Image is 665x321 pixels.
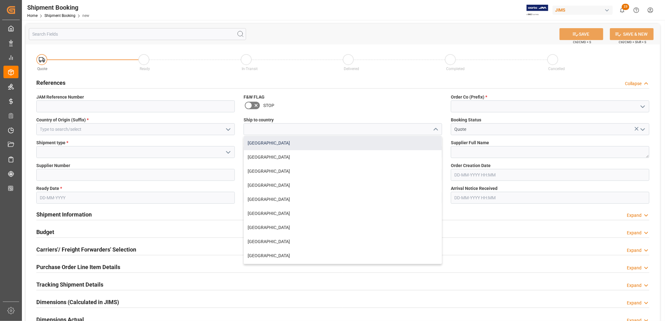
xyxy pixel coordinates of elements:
span: Order Co (Prefix) [451,94,487,100]
input: Search Fields [29,28,246,40]
div: Expand [627,230,642,236]
a: Home [27,13,38,18]
div: [GEOGRAPHIC_DATA] [244,178,442,192]
span: Cancelled [548,67,565,71]
span: Supplier Number [36,162,70,169]
input: DD-MM-YYYY HH:MM [451,169,649,181]
button: JIMS [553,4,615,16]
span: Completed [446,67,465,71]
h2: Budget [36,228,54,236]
span: Country of Origin (Suffix) [36,117,89,123]
button: open menu [223,125,233,134]
h2: References [36,79,65,87]
h2: Carriers'/ Freight Forwarders' Selection [36,245,136,254]
div: [GEOGRAPHIC_DATA] [244,192,442,206]
div: Expand [627,212,642,219]
span: Order Creation Date [451,162,491,169]
button: show 23 new notifications [615,3,629,17]
span: JAM Reference Number [36,94,84,100]
div: [GEOGRAPHIC_DATA] [244,206,442,221]
button: SAVE [559,28,603,40]
span: Ctrl/CMD + S [573,40,591,44]
button: Help Center [629,3,643,17]
span: F&W FLAG [244,94,265,100]
input: DD-MM-YYYY [36,192,235,204]
span: Ready [140,67,150,71]
span: In-Transit [242,67,258,71]
span: Delivered [344,67,359,71]
span: Ready Date [36,185,62,192]
div: [GEOGRAPHIC_DATA] [244,263,442,277]
span: Shipment type [36,140,68,146]
button: open menu [223,147,233,157]
img: Exertis%20JAM%20-%20Email%20Logo.jpg_1722504956.jpg [527,5,548,16]
span: Supplier Full Name [451,140,489,146]
div: [GEOGRAPHIC_DATA] [244,136,442,150]
div: [GEOGRAPHIC_DATA] [244,150,442,164]
span: STOP [263,102,274,109]
input: Type to search/select [36,123,235,135]
h2: Shipment Information [36,210,92,219]
button: close menu [430,125,440,134]
div: JIMS [553,6,613,15]
span: Quote [38,67,48,71]
div: Collapse [625,80,642,87]
a: Shipment Booking [44,13,75,18]
h2: Dimensions (Calculated in JIMS) [36,298,119,306]
span: Ship to country [244,117,274,123]
div: Expand [627,265,642,271]
span: Arrival Notice Received [451,185,497,192]
div: Expand [627,300,642,306]
div: [GEOGRAPHIC_DATA] [244,235,442,249]
div: [GEOGRAPHIC_DATA] [244,249,442,263]
span: 23 [622,4,629,10]
div: Expand [627,282,642,289]
div: Expand [627,247,642,254]
button: open menu [638,125,647,134]
h2: Purchase Order Line Item Details [36,263,120,271]
button: SAVE & NEW [610,28,654,40]
span: Ctrl/CMD + Shift + S [619,40,646,44]
span: Booking Status [451,117,481,123]
div: Shipment Booking [27,3,89,12]
div: [GEOGRAPHIC_DATA] [244,221,442,235]
input: DD-MM-YYYY HH:MM [451,192,649,204]
div: [GEOGRAPHIC_DATA] [244,164,442,178]
h2: Tracking Shipment Details [36,280,103,289]
button: open menu [638,102,647,111]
